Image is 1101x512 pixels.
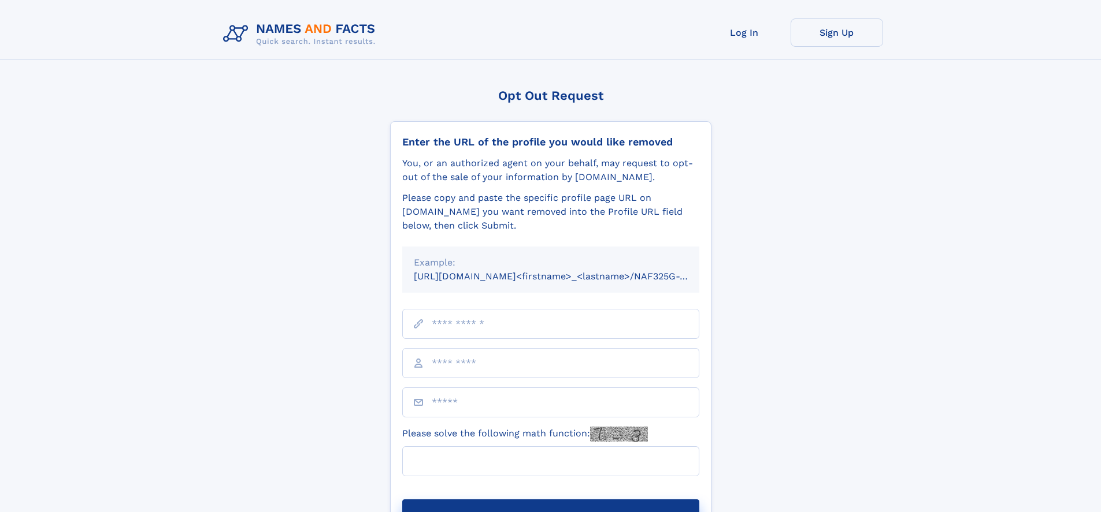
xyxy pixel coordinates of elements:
[698,18,791,47] a: Log In
[402,427,648,442] label: Please solve the following math function:
[791,18,883,47] a: Sign Up
[390,88,711,103] div: Opt Out Request
[402,136,699,148] div: Enter the URL of the profile you would like removed
[414,271,721,282] small: [URL][DOMAIN_NAME]<firstname>_<lastname>/NAF325G-xxxxxxxx
[402,191,699,233] div: Please copy and paste the specific profile page URL on [DOMAIN_NAME] you want removed into the Pr...
[218,18,385,50] img: Logo Names and Facts
[414,256,688,270] div: Example:
[402,156,699,184] div: You, or an authorized agent on your behalf, may request to opt-out of the sale of your informatio...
